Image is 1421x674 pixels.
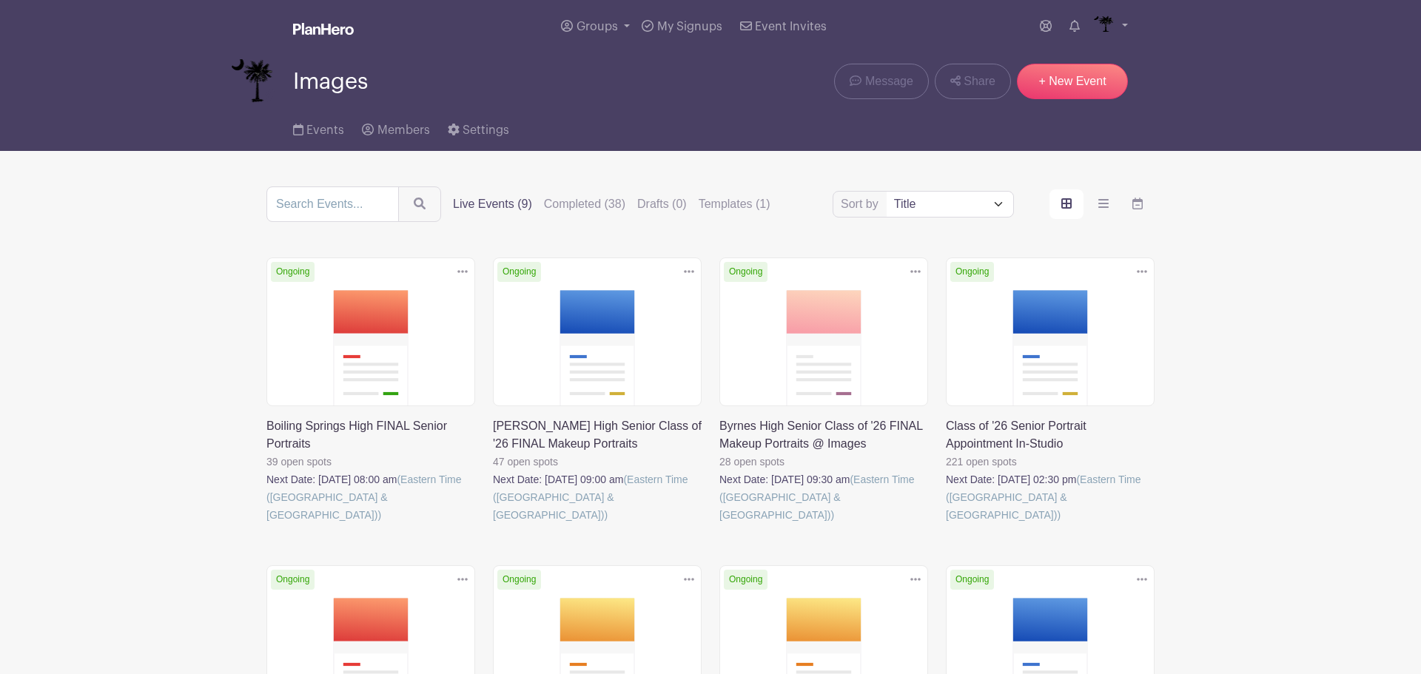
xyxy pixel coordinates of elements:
span: Message [865,73,913,90]
span: Share [964,73,995,90]
div: order and view [1049,189,1155,219]
label: Templates (1) [699,195,770,213]
input: Search Events... [266,186,399,222]
label: Completed (38) [544,195,625,213]
span: My Signups [657,21,722,33]
a: Message [834,64,928,99]
img: IMAGES%20logo%20transparenT%20PNG%20s.png [1092,15,1115,38]
label: Sort by [841,195,883,213]
span: Groups [577,21,618,33]
label: Drafts (0) [637,195,687,213]
a: Events [293,104,344,151]
span: Event Invites [755,21,827,33]
span: Members [377,124,430,136]
label: Live Events (9) [453,195,532,213]
span: Images [293,70,368,94]
span: Settings [463,124,509,136]
a: Settings [448,104,509,151]
a: + New Event [1017,64,1128,99]
img: logo_white-6c42ec7e38ccf1d336a20a19083b03d10ae64f83f12c07503d8b9e83406b4c7d.svg [293,23,354,35]
div: filters [453,195,770,213]
a: Members [362,104,429,151]
span: Events [306,124,344,136]
a: Share [935,64,1011,99]
img: IMAGES%20logo%20transparenT%20PNG%20s.png [231,59,275,104]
